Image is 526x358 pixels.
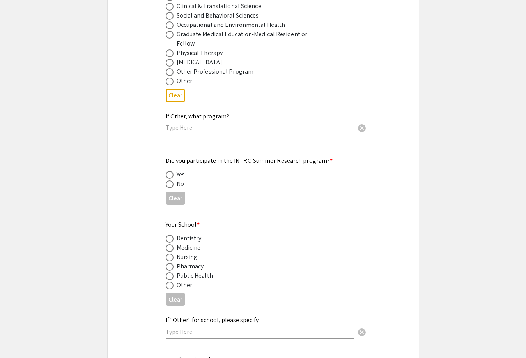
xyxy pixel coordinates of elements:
mat-label: Your School [166,220,200,229]
div: Social and Behavioral Sciences [177,11,259,20]
div: Yes [177,170,185,179]
div: Other [177,280,193,290]
div: Medicine [177,243,201,252]
div: Pharmacy [177,262,204,271]
button: Clear [354,324,370,340]
button: Clear [166,192,185,205]
div: Clinical & Translational Science [177,2,261,11]
div: [MEDICAL_DATA] [177,58,222,67]
div: No [177,179,184,189]
div: Nursing [177,252,198,262]
div: Dentistry [177,234,202,243]
input: Type Here [166,328,354,336]
div: Physical Therapy [177,48,223,58]
mat-label: If Other, what program? [166,112,229,120]
iframe: Chat [6,323,33,352]
mat-label: Did you participate in the INTRO Summer Research program? [166,157,333,165]
button: Clear [166,293,185,306]
span: cancel [357,328,367,337]
div: Public Health [177,271,213,280]
mat-label: If "Other" for school, please specify [166,316,259,324]
div: Other [177,76,193,86]
button: Clear [354,120,370,136]
div: Occupational and Environmental Health [177,20,285,30]
div: Other Professional Program [177,67,254,76]
div: Graduate Medical Education-Medical Resident or Fellow [177,30,313,48]
input: Type Here [166,123,354,132]
button: Clear [166,89,185,102]
span: cancel [357,123,367,133]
